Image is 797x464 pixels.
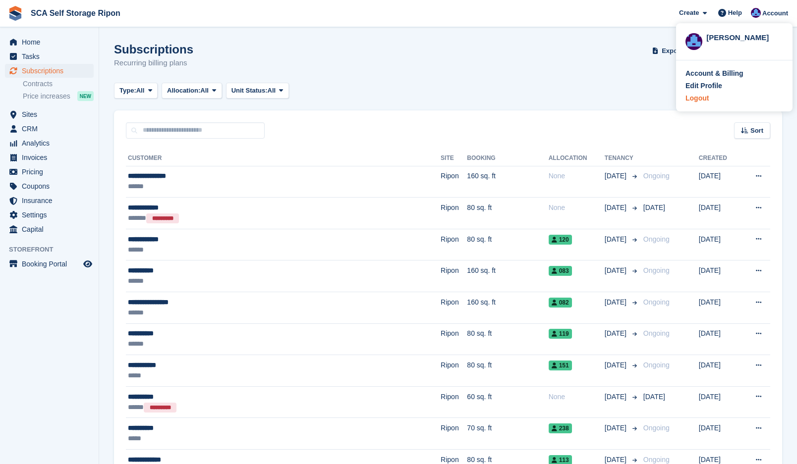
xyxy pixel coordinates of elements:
[643,424,670,432] span: Ongoing
[5,50,94,63] a: menu
[467,229,548,260] td: 80 sq. ft
[5,35,94,49] a: menu
[22,64,81,78] span: Subscriptions
[605,234,628,245] span: [DATE]
[5,151,94,164] a: menu
[22,194,81,207] span: Insurance
[549,361,572,370] span: 151
[5,208,94,222] a: menu
[549,151,605,166] th: Allocation
[728,8,742,18] span: Help
[441,418,467,450] td: Ripon
[699,418,740,450] td: [DATE]
[643,204,665,211] span: [DATE]
[441,260,467,292] td: Ripon
[5,222,94,236] a: menu
[22,208,81,222] span: Settings
[643,456,670,464] span: Ongoing
[23,91,94,102] a: Price increases NEW
[605,360,628,370] span: [DATE]
[699,229,740,260] td: [DATE]
[77,91,94,101] div: NEW
[162,83,222,99] button: Allocation: All
[22,50,81,63] span: Tasks
[699,166,740,198] td: [DATE]
[126,151,441,166] th: Customer
[467,386,548,418] td: 60 sq. ft
[441,198,467,229] td: Ripon
[22,35,81,49] span: Home
[467,151,548,166] th: Booking
[23,92,70,101] span: Price increases
[82,258,94,270] a: Preview store
[699,260,740,292] td: [DATE]
[22,107,81,121] span: Sites
[467,323,548,355] td: 80 sq. ft
[643,172,670,180] span: Ongoing
[441,292,467,324] td: Ripon
[22,257,81,271] span: Booking Portal
[114,83,158,99] button: Type: All
[549,392,605,402] div: None
[22,151,81,164] span: Invoices
[605,328,628,339] span: [DATE]
[643,361,670,369] span: Ongoing
[441,323,467,355] td: Ripon
[268,86,276,96] span: All
[200,86,209,96] span: All
[9,245,99,255] span: Storefront
[549,266,572,276] span: 083
[441,151,467,166] th: Site
[549,171,605,181] div: None
[762,8,788,18] span: Account
[699,386,740,418] td: [DATE]
[679,8,699,18] span: Create
[467,292,548,324] td: 160 sq. ft
[605,265,628,276] span: [DATE]
[8,6,23,21] img: stora-icon-8386f47178a22dfd0bd8f6a31ec36ba5ce8667c1dd55bd0f319d3a0aa187defe.svg
[643,329,670,337] span: Ongoing
[23,79,94,89] a: Contracts
[441,166,467,198] td: Ripon
[706,32,783,41] div: [PERSON_NAME]
[549,298,572,308] span: 082
[699,292,740,324] td: [DATE]
[643,298,670,306] span: Ongoing
[605,392,628,402] span: [DATE]
[549,235,572,245] span: 120
[467,260,548,292] td: 160 sq. ft
[467,355,548,387] td: 80 sq. ft
[605,423,628,433] span: [DATE]
[549,423,572,433] span: 238
[5,194,94,207] a: menu
[662,46,682,56] span: Export
[549,203,605,213] div: None
[685,68,783,79] a: Account & Billing
[5,136,94,150] a: menu
[549,329,572,339] span: 119
[441,229,467,260] td: Ripon
[605,203,628,213] span: [DATE]
[643,393,665,401] span: [DATE]
[699,151,740,166] th: Created
[114,57,193,69] p: Recurring billing plans
[467,418,548,450] td: 70 sq. ft
[22,122,81,136] span: CRM
[467,198,548,229] td: 80 sq. ft
[605,171,628,181] span: [DATE]
[650,43,694,59] button: Export
[605,297,628,308] span: [DATE]
[685,93,709,103] div: Logout
[226,83,289,99] button: Unit Status: All
[5,257,94,271] a: menu
[685,68,743,79] div: Account & Billing
[5,165,94,179] a: menu
[22,136,81,150] span: Analytics
[605,151,639,166] th: Tenancy
[22,179,81,193] span: Coupons
[643,235,670,243] span: Ongoing
[699,355,740,387] td: [DATE]
[5,107,94,121] a: menu
[22,165,81,179] span: Pricing
[5,64,94,78] a: menu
